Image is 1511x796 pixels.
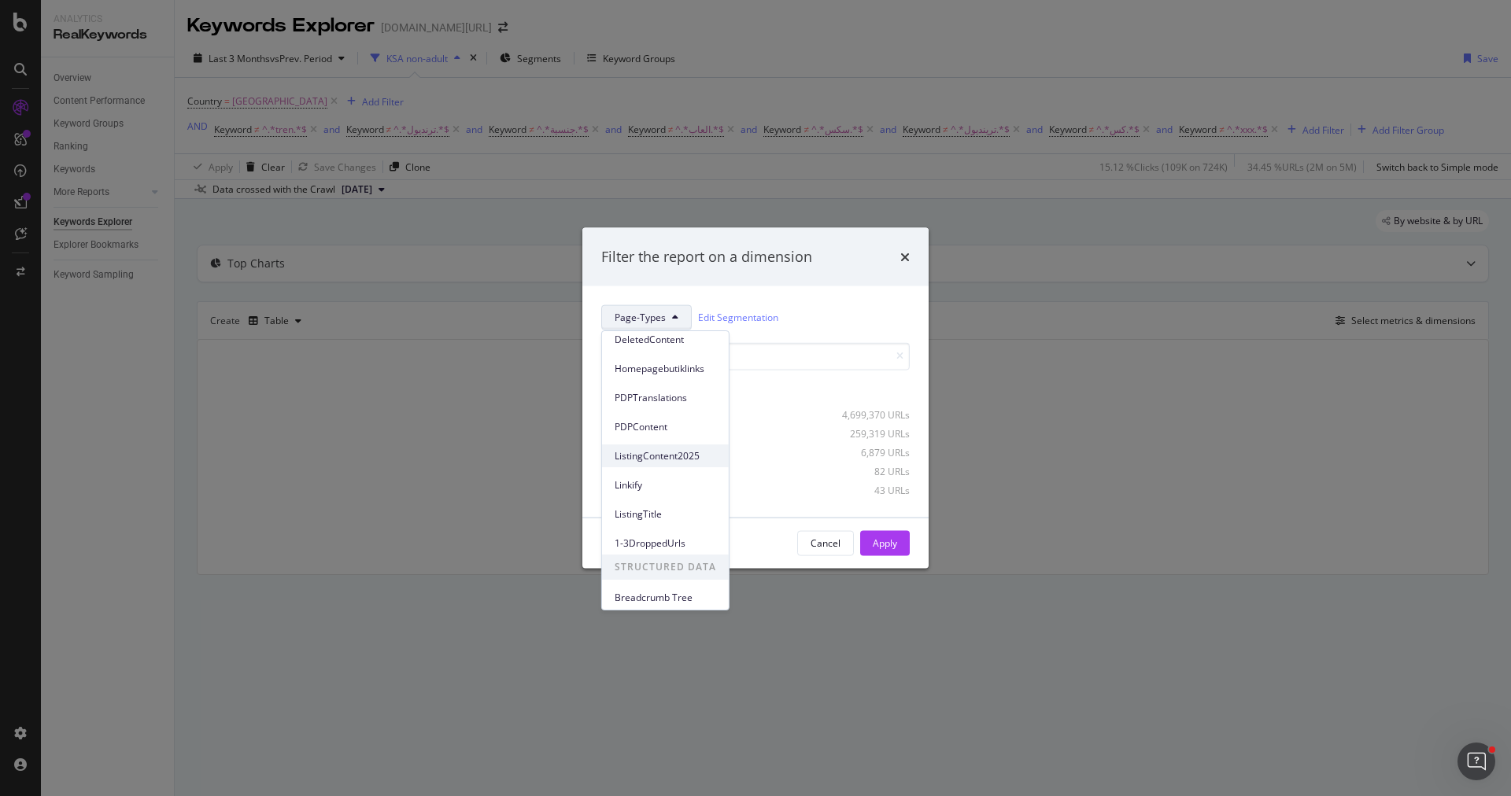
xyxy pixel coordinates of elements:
div: times [900,247,910,267]
div: 6,879 URLs [833,446,910,459]
span: Homepagebutiklinks [615,362,716,376]
iframe: Intercom live chat [1457,743,1495,780]
div: 259,319 URLs [833,427,910,440]
button: Page-Types [601,304,692,330]
a: Edit Segmentation [698,309,778,326]
div: Cancel [811,536,840,550]
button: Apply [860,530,910,555]
span: 1-3DroppedUrls [615,536,716,551]
span: STRUCTURED DATA [602,555,729,580]
div: 43 URLs [833,484,910,497]
span: Breadcrumb Tree [615,591,716,605]
div: 82 URLs [833,465,910,478]
div: Filter the report on a dimension [601,247,812,267]
span: PDPContent [615,420,716,434]
div: modal [582,228,929,569]
span: Page-Types [615,311,666,324]
div: Select all data available [601,382,910,396]
span: PDPTranslations [615,391,716,405]
input: Search [601,342,910,370]
span: DeletedContent [615,333,716,347]
span: Linkify [615,478,716,492]
span: ListingTitle [615,507,716,521]
div: 4,699,370 URLs [833,408,910,422]
span: ListingContent2025 [615,449,716,463]
div: Apply [873,536,897,550]
button: Cancel [797,530,854,555]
